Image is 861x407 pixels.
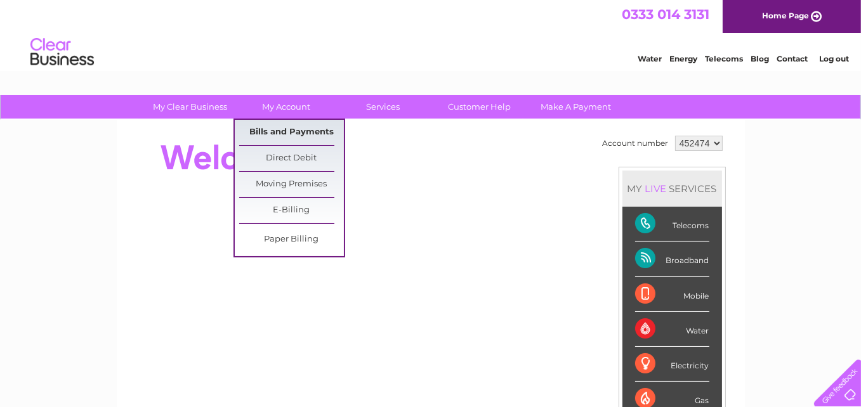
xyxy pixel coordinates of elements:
div: Water [635,312,709,347]
a: Services [331,95,435,119]
div: Telecoms [635,207,709,242]
a: Water [638,54,662,63]
a: 0333 014 3131 [622,6,709,22]
a: E-Billing [239,198,344,223]
a: Log out [819,54,849,63]
a: Telecoms [705,54,743,63]
a: Make A Payment [523,95,628,119]
div: Electricity [635,347,709,382]
a: Customer Help [427,95,532,119]
a: Energy [669,54,697,63]
div: Broadband [635,242,709,276]
div: MY SERVICES [622,171,722,207]
td: Account number [600,132,672,154]
a: Bills and Payments [239,120,344,145]
a: My Account [234,95,339,119]
div: LIVE [643,183,669,195]
a: Paper Billing [239,227,344,252]
div: Clear Business is a trading name of Verastar Limited (registered in [GEOGRAPHIC_DATA] No. 3667643... [131,7,731,61]
a: Blog [751,54,769,63]
div: Mobile [635,277,709,312]
a: Contact [777,54,808,63]
a: Direct Debit [239,146,344,171]
a: Moving Premises [239,172,344,197]
img: logo.png [30,33,95,72]
a: My Clear Business [138,95,242,119]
